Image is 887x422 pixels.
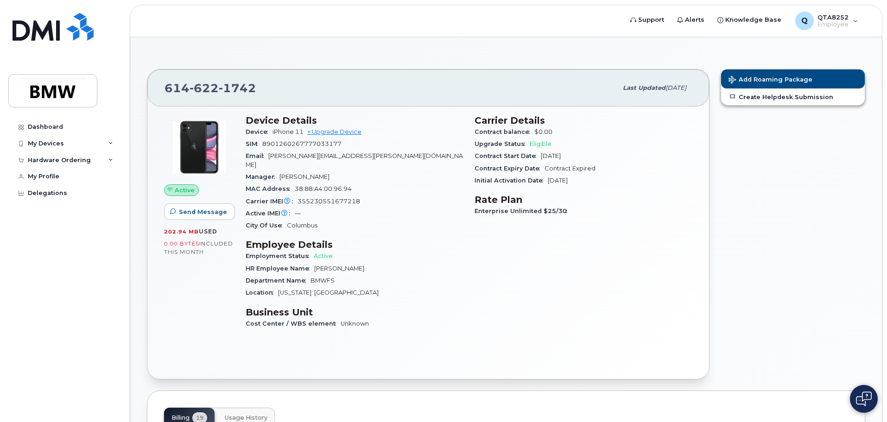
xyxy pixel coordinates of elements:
span: Active IMEI [246,210,295,217]
span: BMWFS [310,277,335,284]
span: 202.94 MB [164,228,199,235]
span: Q [801,15,808,26]
span: Support [638,15,664,25]
span: 355230551677218 [298,198,360,205]
a: + Upgrade Device [307,128,361,135]
button: Add Roaming Package [721,69,865,88]
span: Email [246,152,268,159]
span: QTA8252 [817,13,849,21]
h3: Rate Plan [475,194,692,205]
h3: Business Unit [246,307,463,318]
span: Contract balance [475,128,534,135]
span: Carrier IMEI [246,198,298,205]
span: Active [175,186,195,195]
span: Contract Expiry Date [475,165,545,172]
span: included this month [164,240,233,255]
img: Open chat [856,391,872,406]
span: HR Employee Name [246,265,314,272]
span: Columbus [287,222,317,229]
span: iPhone 11 [272,128,304,135]
span: MAC Address [246,185,295,192]
span: Manager [246,173,279,180]
span: Knowledge Base [725,15,781,25]
span: City Of Use [246,222,287,229]
span: Send Message [179,208,227,216]
span: Enterprise Unlimited $25/30 [475,208,572,214]
span: Eligible [530,140,551,147]
span: Add Roaming Package [729,76,812,85]
span: Alerts [685,15,704,25]
span: — [295,210,301,217]
img: iPhone_11.jpg [171,120,227,175]
span: SIM [246,140,262,147]
a: Create Helpdesk Submission [721,88,865,105]
span: [PERSON_NAME][EMAIL_ADDRESS][PERSON_NAME][DOMAIN_NAME] [246,152,463,168]
span: [US_STATE]: [GEOGRAPHIC_DATA] [278,289,379,296]
span: Active [314,252,333,259]
div: QTA8252 [789,12,865,30]
span: Employment Status [246,252,314,259]
h3: Carrier Details [475,115,692,126]
span: Department Name [246,277,310,284]
span: 38:88:A4:00:96:94 [295,185,352,192]
span: Last updated [623,84,665,91]
span: Contract Start Date [475,152,541,159]
span: [DATE] [541,152,561,159]
span: Unknown [341,320,369,327]
span: 0.00 Bytes [164,240,199,247]
span: [DATE] [665,84,686,91]
span: [DATE] [548,177,568,184]
span: $0.00 [534,128,552,135]
span: 614 [165,81,256,95]
a: Support [624,11,671,29]
a: Alerts [671,11,711,29]
span: Cost Center / WBS element [246,320,341,327]
span: 622 [190,81,219,95]
button: Send Message [164,203,235,220]
span: [PERSON_NAME] [279,173,329,180]
span: 8901260267777033177 [262,140,342,147]
h3: Device Details [246,115,463,126]
span: Usage History [225,414,267,422]
span: Contract Expired [545,165,596,172]
span: [PERSON_NAME] [314,265,364,272]
span: 1742 [219,81,256,95]
span: Location [246,289,278,296]
a: Knowledge Base [711,11,788,29]
span: used [199,228,217,235]
span: Upgrade Status [475,140,530,147]
span: Employee [817,21,849,28]
span: Device [246,128,272,135]
span: Initial Activation Date [475,177,548,184]
h3: Employee Details [246,239,463,250]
